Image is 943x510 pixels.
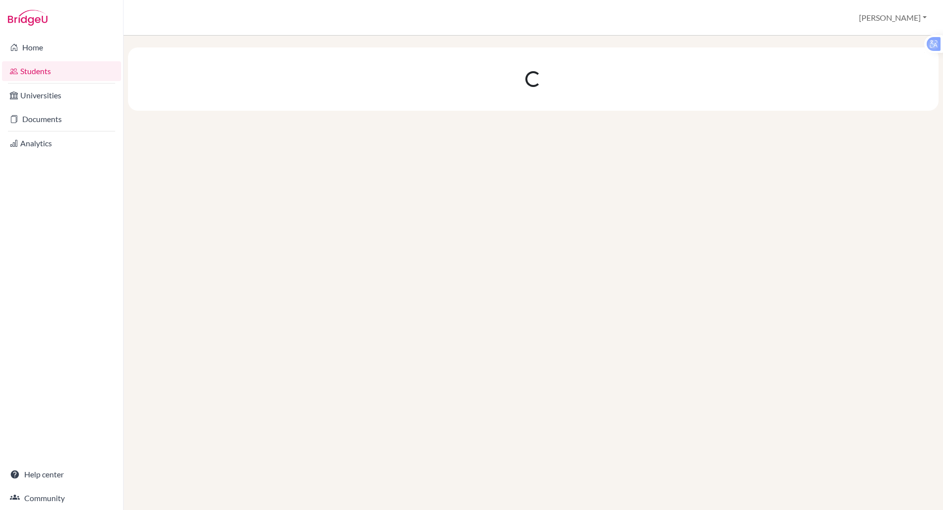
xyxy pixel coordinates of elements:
[2,109,121,129] a: Documents
[2,488,121,508] a: Community
[8,10,47,26] img: Bridge-U
[2,133,121,153] a: Analytics
[855,8,931,27] button: [PERSON_NAME]
[2,61,121,81] a: Students
[2,465,121,484] a: Help center
[2,85,121,105] a: Universities
[2,38,121,57] a: Home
